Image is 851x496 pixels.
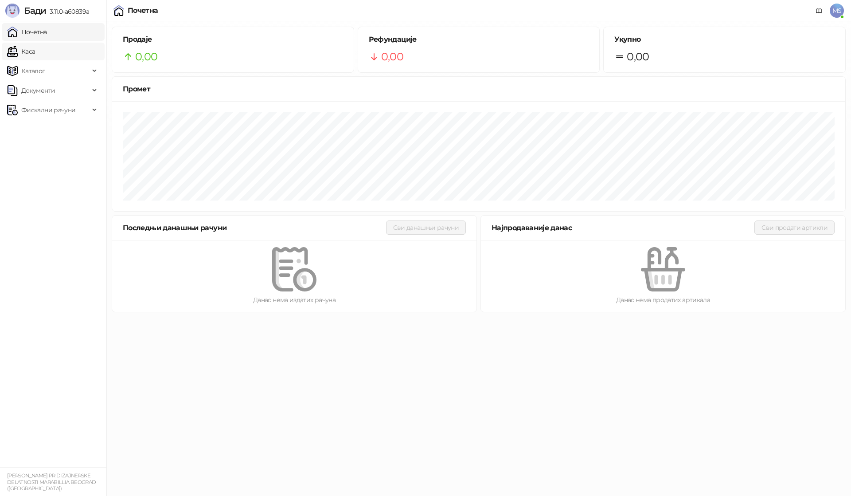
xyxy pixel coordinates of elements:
[126,295,462,305] div: Данас нема издатих рачуна
[123,34,343,45] h5: Продаје
[21,101,75,119] span: Фискални рачуни
[369,34,589,45] h5: Рефундације
[123,83,835,94] div: Промет
[7,23,47,41] a: Почетна
[135,48,157,65] span: 0,00
[128,7,158,14] div: Почетна
[830,4,844,18] span: MS
[381,48,403,65] span: 0,00
[24,5,46,16] span: Бади
[812,4,826,18] a: Документација
[123,222,386,233] div: Последњи данашњи рачуни
[386,220,466,235] button: Сви данашњи рачуни
[614,34,835,45] h5: Укупно
[492,222,754,233] div: Најпродаваније данас
[21,82,55,99] span: Документи
[7,472,96,492] small: [PERSON_NAME] PR DIZAJNERSKE DELATNOSTI MARABILLIA BEOGRAD ([GEOGRAPHIC_DATA])
[754,220,835,235] button: Сви продати артикли
[5,4,20,18] img: Logo
[627,48,649,65] span: 0,00
[495,295,831,305] div: Данас нема продатих артикала
[46,8,89,16] span: 3.11.0-a60839a
[21,62,45,80] span: Каталог
[7,43,35,60] a: Каса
